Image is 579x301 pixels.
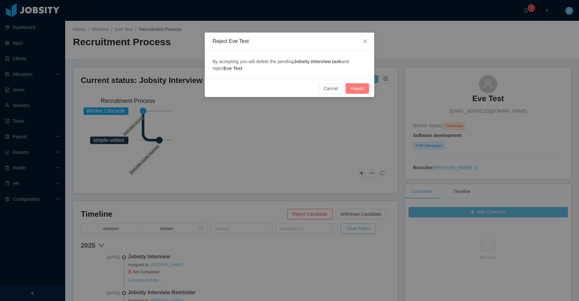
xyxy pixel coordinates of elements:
strong: Eve Test [224,66,242,71]
strong: Jobsity Interview task [294,59,341,64]
button: Reject [346,83,369,94]
button: Close [356,33,374,51]
i: icon: close [363,39,368,44]
button: Cancel [319,83,343,94]
div: Reject Eve Test [213,38,366,45]
span: By accepting you will delete the pending [213,59,294,64]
